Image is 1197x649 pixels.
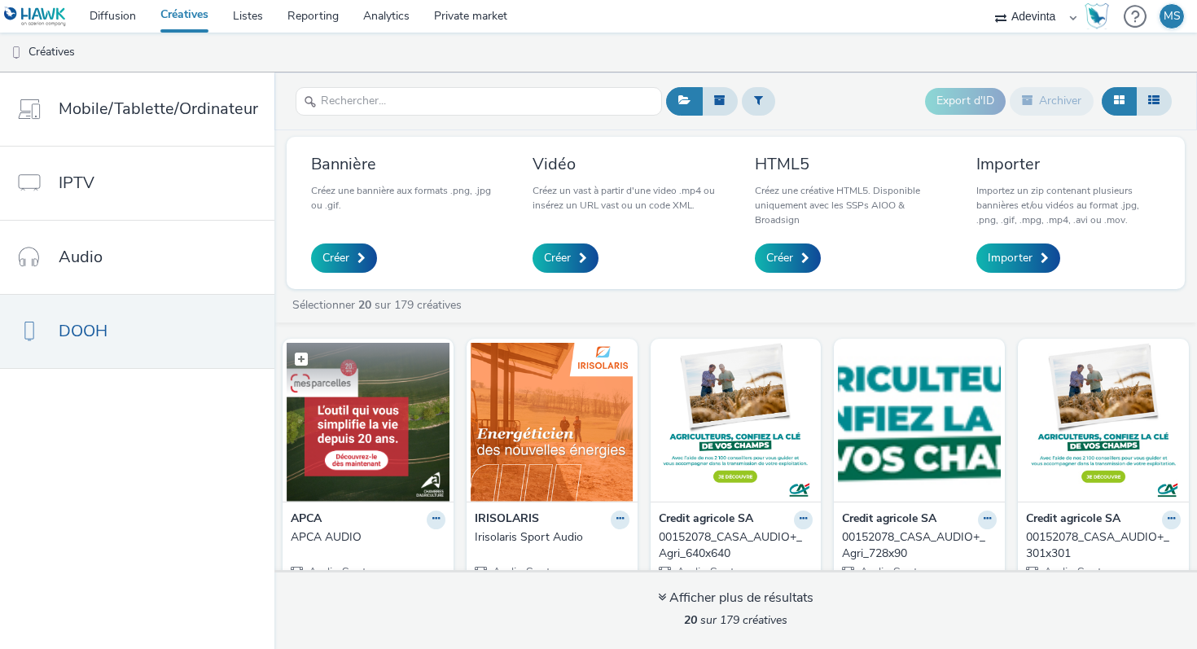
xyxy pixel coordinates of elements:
[659,511,753,529] strong: Credit agricole SA
[675,564,734,580] span: Audio Spot
[59,319,107,343] span: DOOH
[59,97,258,121] span: Mobile/Tablette/Ordinateur
[655,343,818,502] img: 00152078_CASA_AUDIO+_Agri_640x640 visual
[659,529,813,563] a: 00152078_CASA_AUDIO+_Agri_640x640
[475,529,629,546] a: Irisolaris Sport Audio
[4,7,67,27] img: undefined Logo
[684,612,787,628] span: sur 179 créatives
[925,88,1006,114] button: Export d'ID
[684,612,697,628] strong: 20
[1085,3,1116,29] a: Hawk Academy
[59,171,94,195] span: IPTV
[8,45,24,61] img: dooh
[291,511,322,529] strong: APCA
[976,243,1060,273] a: Importer
[311,243,377,273] a: Créer
[1010,87,1094,115] button: Archiver
[658,589,813,607] div: Afficher plus de résultats
[533,153,717,175] h3: Vidéo
[842,529,997,563] a: 00152078_CASA_AUDIO+_Agri_728x90
[491,564,550,580] span: Audio Spot
[755,243,821,273] a: Créer
[533,183,717,213] p: Créez un vast à partir d'une video .mp4 ou insérez un URL vast ou un code XML.
[1022,343,1185,502] img: 00152078_CASA_AUDIO+_301x301 visual
[59,245,103,269] span: Audio
[1026,529,1181,563] a: 00152078_CASA_AUDIO+_301x301
[755,183,939,227] p: Créez une créative HTML5. Disponible uniquement avec les SSPs AIOO & Broadsign
[755,153,939,175] h3: HTML5
[976,183,1160,227] p: Importez un zip contenant plusieurs bannières et/ou vidéos au format .jpg, .png, .gif, .mpg, .mp4...
[296,87,662,116] input: Rechercher...
[358,297,371,313] strong: 20
[1164,4,1181,29] div: MS
[1102,87,1137,115] button: Grille
[533,243,598,273] a: Créer
[475,511,539,529] strong: IRISOLARIS
[291,529,439,546] div: APCA AUDIO
[838,343,1001,502] img: 00152078_CASA_AUDIO+_Agri_728x90 visual
[287,343,449,502] img: APCA AUDIO visual
[1026,511,1120,529] strong: Credit agricole SA
[311,183,495,213] p: Créez une bannière aux formats .png, .jpg ou .gif.
[475,529,623,546] div: Irisolaris Sport Audio
[291,297,468,313] a: Sélectionner sur 179 créatives
[1042,564,1102,580] span: Audio Spot
[311,153,495,175] h3: Bannière
[291,529,445,546] a: APCA AUDIO
[1136,87,1172,115] button: Liste
[322,250,349,266] span: Créer
[842,529,990,563] div: 00152078_CASA_AUDIO+_Agri_728x90
[307,564,366,580] span: Audio Spot
[659,529,807,563] div: 00152078_CASA_AUDIO+_Agri_640x640
[858,564,918,580] span: Audio Spot
[842,511,936,529] strong: Credit agricole SA
[988,250,1033,266] span: Importer
[1026,529,1174,563] div: 00152078_CASA_AUDIO+_301x301
[1085,3,1109,29] img: Hawk Academy
[766,250,793,266] span: Créer
[471,343,634,502] img: Irisolaris Sport Audio visual
[976,153,1160,175] h3: Importer
[544,250,571,266] span: Créer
